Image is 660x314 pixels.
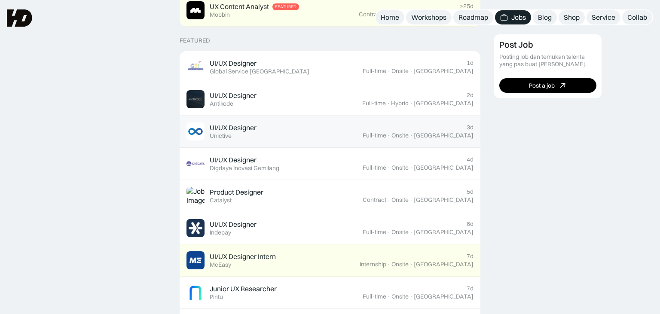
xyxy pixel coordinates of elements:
div: Workshops [411,13,446,22]
div: [GEOGRAPHIC_DATA] [414,196,474,204]
div: · [387,164,391,171]
a: Job ImageUI/UX DesignerIndepay6dFull-time·Onsite·[GEOGRAPHIC_DATA] [180,212,480,244]
div: Featured [275,4,296,9]
div: · [409,132,413,139]
div: Contract [363,196,386,204]
div: · [387,67,391,75]
div: 6d [467,220,474,228]
div: McEasy [210,261,231,268]
div: Full-time [363,293,386,300]
div: Contract [359,11,382,18]
a: Jobs [495,10,531,24]
div: Full-time [362,100,386,107]
div: Global Service [GEOGRAPHIC_DATA] [210,68,309,75]
a: Blog [533,10,557,24]
div: Mobbin [210,11,230,18]
div: · [409,196,413,204]
div: 3d [467,124,474,131]
img: Job Image [186,251,205,269]
div: 2d [467,91,474,99]
div: · [409,164,413,171]
div: >25d [460,3,474,10]
div: Onsite [391,196,409,204]
div: · [387,229,391,236]
div: Full-time [363,67,386,75]
a: Post a job [499,78,596,93]
div: Posting job dan temukan talenta yang pas buat [PERSON_NAME]. [499,53,596,68]
div: [GEOGRAPHIC_DATA] [414,132,474,139]
div: Unictive [210,132,232,140]
div: Home [381,13,399,22]
div: Product Designer [210,188,263,197]
img: Job Image [186,155,205,173]
div: Internship [360,261,386,268]
div: Jobs [511,13,526,22]
div: 4d [467,156,474,163]
div: UI/UX Designer [210,91,257,100]
a: Service [587,10,620,24]
div: Digdaya Inovasi Gemilang [210,165,279,172]
div: UI/UX Designer [210,59,257,68]
div: Onsite [391,132,409,139]
div: Junior UX Researcher [210,284,277,293]
a: Job ImageProduct DesignerCatalyst5dContract·Onsite·[GEOGRAPHIC_DATA] [180,180,480,212]
div: Catalyst [210,197,232,204]
a: Collab [622,10,652,24]
a: Job ImageUI/UX DesignerAntikode2dFull-time·Hybrid·[GEOGRAPHIC_DATA] [180,83,480,116]
div: Full-time [363,164,386,171]
div: · [409,100,413,107]
div: [GEOGRAPHIC_DATA] [414,261,474,268]
div: Shop [564,13,580,22]
div: Onsite [391,164,409,171]
a: Job ImageJunior UX ResearcherPintu7dFull-time·Onsite·[GEOGRAPHIC_DATA] [180,277,480,309]
div: [GEOGRAPHIC_DATA] [414,293,474,300]
img: Job Image [186,187,205,205]
div: Post Job [499,40,533,50]
a: Roadmap [453,10,493,24]
div: UI/UX Designer [210,220,257,229]
img: Job Image [186,1,205,19]
a: Home [376,10,404,24]
div: · [409,229,413,236]
div: · [387,293,391,300]
a: Job ImageUI/UX Designer InternMcEasy7dInternship·Onsite·[GEOGRAPHIC_DATA] [180,244,480,277]
div: Antikode [210,100,233,107]
div: [GEOGRAPHIC_DATA] [414,67,474,75]
div: [GEOGRAPHIC_DATA] [414,100,474,107]
a: Shop [559,10,585,24]
div: 7d [467,285,474,292]
div: UX Content Analyst [210,2,269,11]
div: Post a job [529,82,555,89]
a: Job ImageUI/UX DesignerGlobal Service [GEOGRAPHIC_DATA]1dFull-time·Onsite·[GEOGRAPHIC_DATA] [180,51,480,83]
img: Job Image [186,58,205,76]
img: Job Image [186,122,205,140]
div: [GEOGRAPHIC_DATA] [414,229,474,236]
div: UI/UX Designer Intern [210,252,276,261]
img: Job Image [186,90,205,108]
a: Job ImageUI/UX DesignerDigdaya Inovasi Gemilang4dFull-time·Onsite·[GEOGRAPHIC_DATA] [180,148,480,180]
div: UI/UX Designer [210,123,257,132]
div: 1d [467,59,474,67]
div: · [409,293,413,300]
div: · [409,261,413,268]
div: Collab [627,13,647,22]
div: Service [592,13,615,22]
div: · [409,67,413,75]
img: Job Image [186,219,205,237]
div: · [387,261,391,268]
div: UI/UX Designer [210,155,257,165]
div: Featured [180,37,210,44]
div: Indepay [210,229,231,236]
div: Pintu [210,293,223,301]
div: Onsite [391,67,409,75]
div: Onsite [391,261,409,268]
div: Onsite [391,229,409,236]
div: 7d [467,253,474,260]
div: Full-time [363,132,386,139]
div: [GEOGRAPHIC_DATA] [414,164,474,171]
div: Full-time [363,229,386,236]
div: · [387,132,391,139]
a: Job ImageUI/UX DesignerUnictive3dFull-time·Onsite·[GEOGRAPHIC_DATA] [180,116,480,148]
div: Blog [538,13,552,22]
div: Hybrid [391,100,409,107]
